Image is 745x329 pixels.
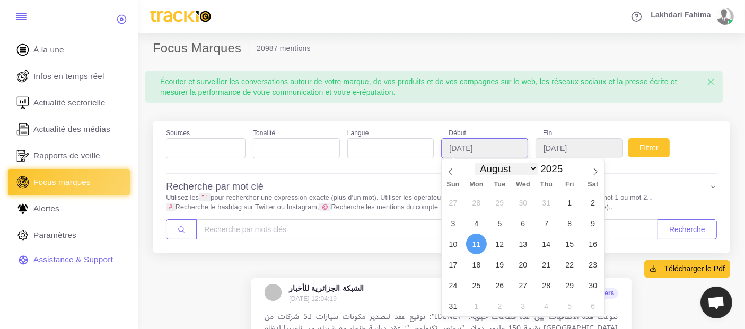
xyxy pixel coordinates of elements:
span: Thu [535,181,558,188]
button: Recherche [658,219,717,239]
img: avatar [717,8,731,25]
span: August 8, 2025 [559,213,580,234]
span: August 3, 2025 [443,213,463,234]
label: Sources [166,128,190,138]
span: Mon [465,181,488,188]
span: September 3, 2025 [513,296,533,316]
span: August 12, 2025 [489,234,510,254]
p: Utilisez les pour rechercher une expression exacte (plus d’un mot). Utiliser les opérateur , pour... [166,193,717,212]
span: August 20, 2025 [513,254,533,275]
a: Rapports de veille [8,143,130,169]
span: September 6, 2025 [583,296,603,316]
span: August 11, 2025 [466,234,487,254]
img: trackio.svg [145,6,216,27]
a: À la une [8,37,130,63]
span: Alertes [33,203,59,215]
div: Écouter et surveiller les conversations autour de votre marque, de vos produits et de vos campagn... [153,71,715,103]
span: July 27, 2025 [443,192,463,213]
span: Tue [488,181,512,188]
span: Wed [512,181,535,188]
small: [DATE] 12:04:19 [289,295,337,303]
span: July 28, 2025 [466,192,487,213]
li: 20987 mentions [257,43,311,54]
span: August 29, 2025 [559,275,580,296]
div: Ouvrir le chat [700,287,732,318]
h4: Recherche par mot clé [166,181,264,193]
img: revue-sectorielle.svg [15,95,31,111]
label: Fin [536,128,623,138]
img: rapport_1.svg [15,148,31,164]
a: Actualité sectorielle [8,90,130,116]
span: August 30, 2025 [583,275,603,296]
button: Close [699,71,723,93]
span: August 14, 2025 [536,234,557,254]
label: Langue [347,128,369,138]
a: Focus marques [8,169,130,195]
span: Sun [442,181,465,188]
a: Infos en temps réel [8,63,130,90]
label: Début [441,128,528,138]
img: home.svg [15,42,31,58]
span: Sat [581,181,604,188]
span: August 16, 2025 [583,234,603,254]
h2: Focus Marques [153,41,249,56]
input: YYYY-MM-DD [441,138,528,158]
code: # [166,203,176,211]
span: August 31, 2025 [443,296,463,316]
span: August 24, 2025 [443,275,463,296]
span: Lakhdari Fahima [651,11,711,19]
span: July 29, 2025 [489,192,510,213]
span: August 18, 2025 [466,254,487,275]
img: Avatar [265,284,282,301]
span: Fri [558,181,582,188]
span: Actualité sectorielle [33,97,106,109]
span: August 6, 2025 [513,213,533,234]
span: September 2, 2025 [489,296,510,316]
img: Alerte.svg [15,201,31,217]
span: July 31, 2025 [536,192,557,213]
span: × [707,74,715,90]
input: YYYY-MM-DD [536,138,623,158]
span: August 13, 2025 [513,234,533,254]
img: focus-marques.svg [15,174,31,190]
label: Tonalité [253,128,275,138]
span: August 9, 2025 [583,213,603,234]
span: August 21, 2025 [536,254,557,275]
span: Actualité des médias [33,123,110,135]
span: À la une [33,44,64,56]
span: August 26, 2025 [489,275,510,296]
img: revue-editorielle.svg [15,121,31,137]
button: Filtrer [628,138,670,157]
span: August 19, 2025 [489,254,510,275]
span: July 30, 2025 [513,192,533,213]
button: Télécharger le Pdf [644,260,730,277]
code: “ ” [199,193,211,201]
span: August 5, 2025 [489,213,510,234]
span: August 23, 2025 [583,254,603,275]
span: September 1, 2025 [466,296,487,316]
h5: الشبكة الجزائرية للأخبار [289,284,364,293]
span: August 1, 2025 [559,192,580,213]
a: Paramètres [8,222,130,248]
img: parametre.svg [15,227,31,243]
span: Focus marques [33,176,91,188]
span: September 5, 2025 [559,296,580,316]
img: revue-live.svg [15,68,31,84]
input: Year [538,163,571,175]
span: August 25, 2025 [466,275,487,296]
span: August 2, 2025 [583,192,603,213]
span: August 22, 2025 [559,254,580,275]
span: Paramètres [33,229,76,241]
span: Infos en temps réel [33,70,104,82]
span: August 10, 2025 [443,234,463,254]
span: August 17, 2025 [443,254,463,275]
span: Rapports de veille [33,150,100,162]
span: August 27, 2025 [513,275,533,296]
a: Lakhdari Fahima avatar [646,8,738,25]
span: August 15, 2025 [559,234,580,254]
input: Amount [196,219,658,239]
span: September 4, 2025 [536,296,557,316]
code: @ [319,203,331,211]
span: Assistance & Support [33,254,113,265]
a: Actualité des médias [8,116,130,143]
